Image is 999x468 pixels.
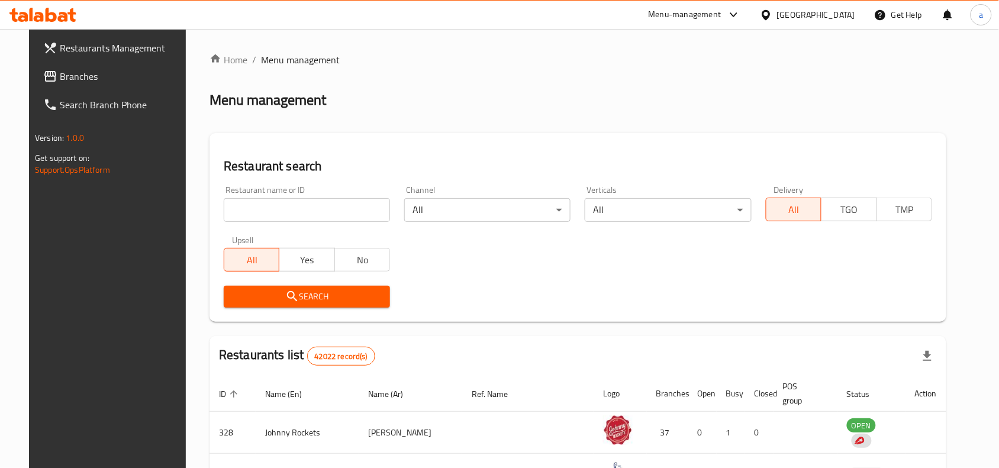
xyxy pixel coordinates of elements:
[279,248,334,272] button: Yes
[821,198,876,221] button: TGO
[210,412,256,454] td: 328
[882,201,927,218] span: TMP
[852,434,872,448] div: Indicates that the vendor menu management has been moved to DH Catalog service
[647,412,688,454] td: 37
[210,91,326,109] h2: Menu management
[35,130,64,146] span: Version:
[224,248,279,272] button: All
[35,150,89,166] span: Get support on:
[210,53,247,67] a: Home
[647,376,688,412] th: Branches
[717,412,745,454] td: 1
[783,379,823,408] span: POS group
[60,69,186,83] span: Branches
[979,8,983,21] span: a
[594,376,647,412] th: Logo
[774,186,804,194] label: Delivery
[307,347,375,366] div: Total records count
[876,198,932,221] button: TMP
[404,198,571,222] div: All
[826,201,872,218] span: TGO
[745,412,774,454] td: 0
[34,34,196,62] a: Restaurants Management
[265,387,317,401] span: Name (En)
[256,412,359,454] td: Johnny Rockets
[340,251,385,269] span: No
[224,157,932,175] h2: Restaurant search
[224,198,390,222] input: Search for restaurant name or ID..
[369,387,419,401] span: Name (Ar)
[66,130,84,146] span: 1.0.0
[688,376,717,412] th: Open
[284,251,330,269] span: Yes
[60,98,186,112] span: Search Branch Phone
[219,387,241,401] span: ID
[34,62,196,91] a: Branches
[210,53,946,67] nav: breadcrumb
[688,412,717,454] td: 0
[585,198,751,222] div: All
[766,198,821,221] button: All
[359,412,462,454] td: [PERSON_NAME]
[34,91,196,119] a: Search Branch Phone
[847,387,885,401] span: Status
[847,418,876,433] div: OPEN
[252,53,256,67] li: /
[854,435,865,446] img: delivery hero logo
[261,53,340,67] span: Menu management
[232,236,254,244] label: Upsell
[745,376,774,412] th: Closed
[603,415,633,445] img: Johnny Rockets
[913,342,942,370] div: Export file
[472,387,523,401] span: Ref. Name
[777,8,855,21] div: [GEOGRAPHIC_DATA]
[649,8,721,22] div: Menu-management
[334,248,390,272] button: No
[219,346,375,366] h2: Restaurants list
[60,41,186,55] span: Restaurants Management
[229,251,275,269] span: All
[847,419,876,433] span: OPEN
[905,376,946,412] th: Action
[233,289,381,304] span: Search
[771,201,817,218] span: All
[308,351,375,362] span: 42022 record(s)
[224,286,390,308] button: Search
[717,376,745,412] th: Busy
[35,162,110,177] a: Support.OpsPlatform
